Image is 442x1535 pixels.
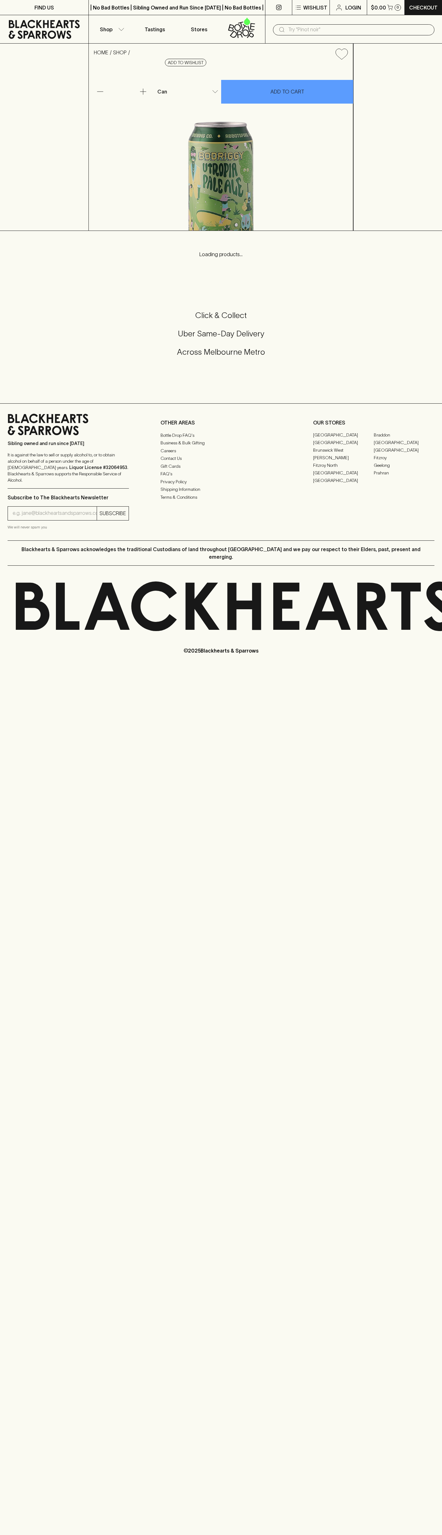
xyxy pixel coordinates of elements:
p: OTHER AREAS [160,419,282,426]
h5: Uber Same-Day Delivery [8,328,434,339]
h5: Click & Collect [8,310,434,321]
button: ADD TO CART [221,80,353,104]
a: Contact Us [160,455,282,462]
div: Call to action block [8,285,434,391]
p: 0 [397,6,399,9]
a: SHOP [113,50,127,55]
a: [PERSON_NAME] [313,454,374,462]
a: Prahran [374,469,434,477]
input: Try "Pinot noir" [288,25,429,35]
a: HOME [94,50,108,55]
button: Shop [89,15,133,43]
p: Wishlist [303,4,327,11]
p: Can [157,88,167,95]
p: It is against the law to sell or supply alcohol to, or to obtain alcohol on behalf of a person un... [8,452,129,483]
a: Tastings [133,15,177,43]
a: [GEOGRAPHIC_DATA] [313,431,374,439]
p: Login [345,4,361,11]
a: [GEOGRAPHIC_DATA] [313,469,374,477]
input: e.g. jane@blackheartsandsparrows.com.au [13,508,97,518]
p: Tastings [145,26,165,33]
p: $0.00 [371,4,386,11]
a: [GEOGRAPHIC_DATA] [374,447,434,454]
div: Can [155,85,221,98]
a: [GEOGRAPHIC_DATA] [313,477,374,485]
button: SUBSCRIBE [97,507,129,520]
p: Stores [191,26,207,33]
button: Add to wishlist [333,46,350,62]
a: Bottle Drop FAQ's [160,431,282,439]
p: ADD TO CART [270,88,304,95]
h5: Across Melbourne Metro [8,347,434,357]
p: SUBSCRIBE [100,509,126,517]
a: Gift Cards [160,462,282,470]
a: Privacy Policy [160,478,282,485]
a: [GEOGRAPHIC_DATA] [374,439,434,447]
a: [GEOGRAPHIC_DATA] [313,439,374,447]
p: FIND US [34,4,54,11]
a: Terms & Conditions [160,493,282,501]
p: Sibling owned and run since [DATE] [8,440,129,447]
a: Careers [160,447,282,454]
a: Fitzroy [374,454,434,462]
a: Fitzroy North [313,462,374,469]
strong: Liquor License #32064953 [69,465,127,470]
img: 43640.png [89,65,353,231]
p: Loading products... [6,250,436,258]
a: Braddon [374,431,434,439]
a: Geelong [374,462,434,469]
p: Shop [100,26,112,33]
p: Checkout [409,4,438,11]
a: FAQ's [160,470,282,478]
p: We will never spam you [8,524,129,530]
p: OUR STORES [313,419,434,426]
p: Blackhearts & Sparrows acknowledges the traditional Custodians of land throughout [GEOGRAPHIC_DAT... [12,545,430,561]
a: Stores [177,15,221,43]
p: Subscribe to The Blackhearts Newsletter [8,494,129,501]
a: Brunswick West [313,447,374,454]
button: Add to wishlist [165,59,206,66]
a: Business & Bulk Gifting [160,439,282,447]
a: Shipping Information [160,486,282,493]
